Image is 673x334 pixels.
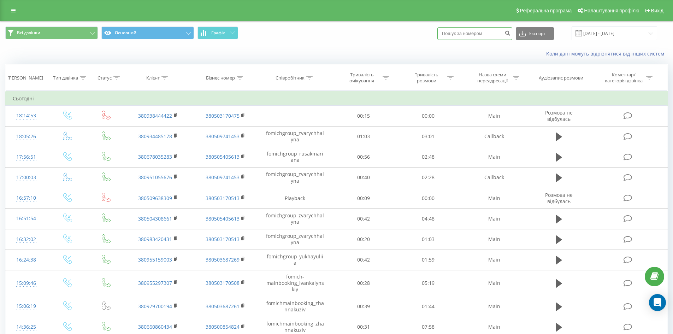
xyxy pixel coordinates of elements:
td: Callback [460,167,527,188]
td: 00:40 [331,167,396,188]
div: Бізнес номер [206,75,235,81]
div: 17:56:51 [13,150,40,164]
td: fomichgroup_zvarychhalyna [259,126,331,147]
td: Main [460,188,527,209]
a: 380955297307 [138,280,172,286]
td: 00:00 [396,188,461,209]
td: Main [460,296,527,317]
span: Налаштування профілю [584,8,639,13]
div: 14:36:25 [13,320,40,334]
a: 380503170513 [206,236,240,242]
div: [PERSON_NAME] [7,75,43,81]
a: 380503687269 [206,256,240,263]
td: fomichmainbooking_zhannakuziv [259,296,331,317]
div: 16:32:02 [13,233,40,246]
td: fomichgroup_yukhayuliia [259,250,331,270]
div: 16:24:38 [13,253,40,267]
button: Графік [197,27,238,39]
span: Реферальна програма [520,8,572,13]
td: 01:44 [396,296,461,317]
a: 380509741453 [206,174,240,181]
button: Експорт [516,27,554,40]
button: Всі дзвінки [5,27,98,39]
td: 01:03 [396,229,461,250]
div: Коментар/категорія дзвінка [603,72,644,84]
div: 15:09:46 [13,276,40,290]
td: 00:20 [331,229,396,250]
td: fomichgroup_zvarychhalyna [259,209,331,229]
a: 380660860434 [138,323,172,330]
span: Розмова не відбулась [545,192,573,205]
span: Графік [211,30,225,35]
td: 02:28 [396,167,461,188]
td: 00:42 [331,209,396,229]
a: Коли дані можуть відрізнятися вiд інших систем [546,50,668,57]
a: 380503687261 [206,303,240,310]
td: 03:01 [396,126,461,147]
td: Callback [460,126,527,147]
td: 00:00 [396,106,461,126]
a: 380503170475 [206,112,240,119]
td: Main [460,147,527,167]
td: fomichgroup_zvarychhalyna [259,229,331,250]
a: 380509741453 [206,133,240,140]
td: Сьогодні [6,92,668,106]
div: Тривалість розмови [408,72,445,84]
div: 18:14:53 [13,109,40,123]
div: 15:06:19 [13,299,40,313]
span: Розмова не відбулась [545,109,573,122]
td: 00:15 [331,106,396,126]
a: 380951055676 [138,174,172,181]
td: fomichgroup_rusakmariana [259,147,331,167]
td: Main [460,229,527,250]
span: Вихід [651,8,663,13]
a: 380678035283 [138,153,172,160]
td: 05:19 [396,270,461,296]
td: Main [460,250,527,270]
div: Співробітник [276,75,305,81]
div: Назва схеми переадресації [473,72,511,84]
td: 04:48 [396,209,461,229]
td: 02:48 [396,147,461,167]
a: 380983420431 [138,236,172,242]
div: Тривалість очікування [343,72,381,84]
td: 01:59 [396,250,461,270]
td: 00:28 [331,270,396,296]
a: 380934485178 [138,133,172,140]
button: Основний [101,27,194,39]
td: Main [460,270,527,296]
td: 00:56 [331,147,396,167]
a: 380955159003 [138,256,172,263]
div: Аудіозапис розмови [539,75,583,81]
td: 01:03 [331,126,396,147]
div: Клієнт [146,75,160,81]
a: 380505405613 [206,153,240,160]
td: 00:39 [331,296,396,317]
a: 380505405613 [206,215,240,222]
a: 380509638309 [138,195,172,201]
td: fomich-mainbooking_ivankalynskiy [259,270,331,296]
div: 18:05:26 [13,130,40,143]
td: Main [460,106,527,126]
input: Пошук за номером [437,27,512,40]
a: 380503170508 [206,280,240,286]
span: Всі дзвінки [17,30,40,36]
a: 380979700194 [138,303,172,310]
div: Тип дзвінка [53,75,78,81]
td: Main [460,209,527,229]
div: 16:51:54 [13,212,40,225]
div: Open Intercom Messenger [649,294,666,311]
td: Playback [259,188,331,209]
a: 380938444422 [138,112,172,119]
td: fomichgroup_zvarychhalyna [259,167,331,188]
a: 380500854824 [206,323,240,330]
td: 00:09 [331,188,396,209]
div: 17:00:03 [13,171,40,184]
a: 380504308661 [138,215,172,222]
a: 380503170513 [206,195,240,201]
td: 00:42 [331,250,396,270]
div: 16:57:10 [13,191,40,205]
div: Статус [98,75,112,81]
